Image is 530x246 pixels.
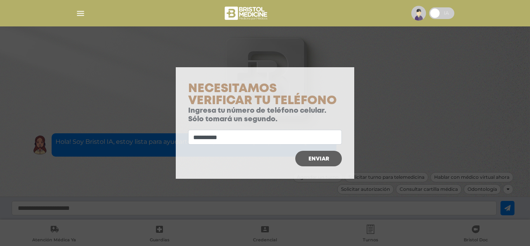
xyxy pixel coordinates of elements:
[411,6,426,21] img: profile-placeholder.svg
[76,9,85,18] img: Cober_menu-lines-white.svg
[188,84,337,106] span: Necesitamos verificar tu teléfono
[223,4,270,23] img: bristol-medicine-blanco.png
[308,156,329,162] span: Enviar
[188,107,342,124] p: Ingresa tu número de teléfono celular. Sólo tomará un segundo.
[295,151,342,166] button: Enviar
